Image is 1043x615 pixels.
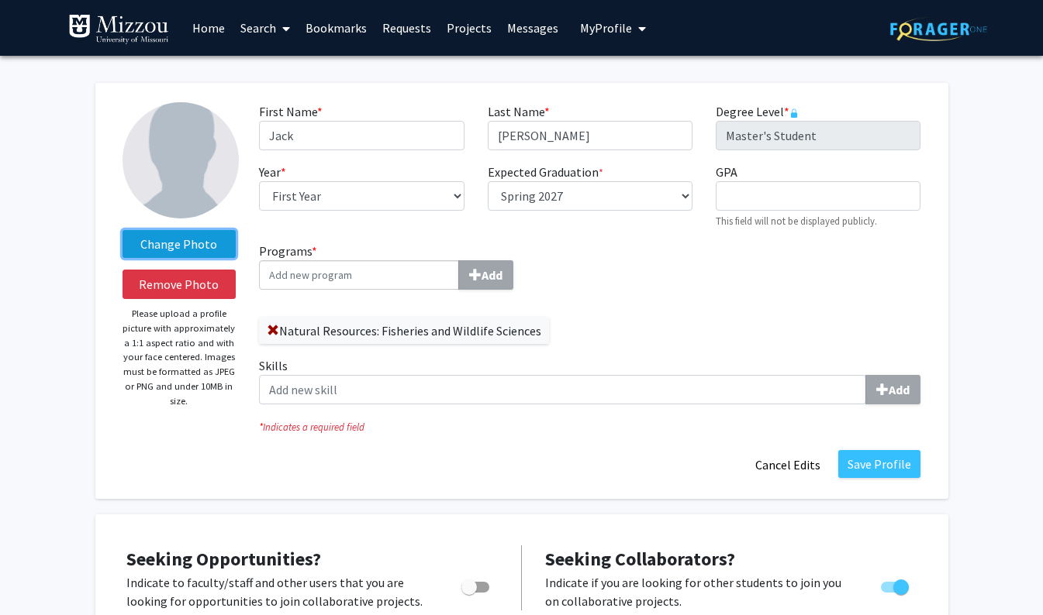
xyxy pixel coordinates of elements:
label: Natural Resources: Fisheries and Wildlife Sciences [259,318,549,344]
div: Toggle [455,573,498,596]
p: Please upload a profile picture with approximately a 1:1 aspect ratio and with your face centered... [123,307,237,408]
a: Bookmarks [298,1,375,55]
span: My Profile [580,20,632,36]
button: Cancel Edits [745,450,831,479]
small: This field will not be displayed publicly. [716,215,877,227]
label: Programs [259,242,578,290]
i: Indicates a required field [259,420,920,435]
label: Skills [259,356,920,404]
input: SkillsAdd [259,375,866,404]
svg: This information is provided and automatically updated by University of Missouri and is not edita... [789,108,799,118]
span: Seeking Opportunities? [126,547,321,571]
p: Indicate to faculty/staff and other users that you are looking for opportunities to join collabor... [126,573,432,610]
label: ChangeProfile Picture [123,230,237,258]
iframe: Chat [12,545,66,603]
input: Programs*Add [259,260,459,290]
a: Home [185,1,233,55]
b: Add [482,267,503,283]
label: Year [259,163,286,181]
div: Toggle [875,573,917,596]
img: ForagerOne Logo [890,17,987,41]
label: First Name [259,102,323,121]
button: Save Profile [838,450,920,478]
button: Skills [865,375,920,404]
button: Remove Photo [123,270,237,299]
a: Projects [439,1,499,55]
a: Messages [499,1,566,55]
label: GPA [716,163,737,181]
label: Degree Level [716,102,799,121]
button: Programs* [458,260,513,290]
p: Indicate if you are looking for other students to join you on collaborative projects. [545,573,851,610]
span: Seeking Collaborators? [545,547,735,571]
img: Profile Picture [123,102,239,218]
b: Add [889,382,910,397]
label: Expected Graduation [488,163,603,181]
a: Search [233,1,298,55]
label: Last Name [488,102,550,121]
a: Requests [375,1,439,55]
img: University of Missouri Logo [68,14,169,45]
